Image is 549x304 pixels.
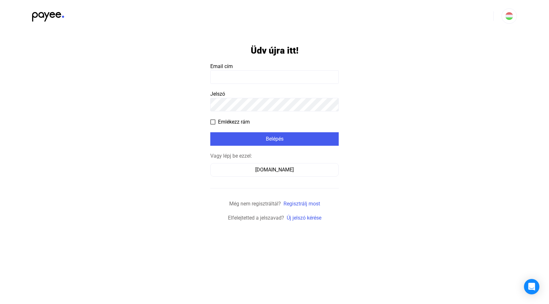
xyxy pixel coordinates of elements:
a: [DOMAIN_NAME] [210,167,339,173]
div: Open Intercom Messenger [524,279,539,294]
a: Új jelszó kérése [287,215,321,221]
span: Email cím [210,63,233,69]
div: [DOMAIN_NAME] [213,166,336,174]
div: Vagy lépj be ezzel: [210,152,339,160]
span: Emlékezz rám [218,118,250,126]
button: HU [501,8,517,24]
a: Regisztrálj most [283,201,320,207]
span: Elfelejtetted a jelszavad? [228,215,284,221]
span: Még nem regisztráltál? [229,201,281,207]
button: [DOMAIN_NAME] [210,163,339,177]
h1: Üdv újra itt! [251,45,299,56]
img: black-payee-blue-dot.svg [32,8,64,22]
span: Jelszó [210,91,225,97]
div: Belépés [212,135,337,143]
img: HU [505,12,513,20]
button: Belépés [210,132,339,146]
